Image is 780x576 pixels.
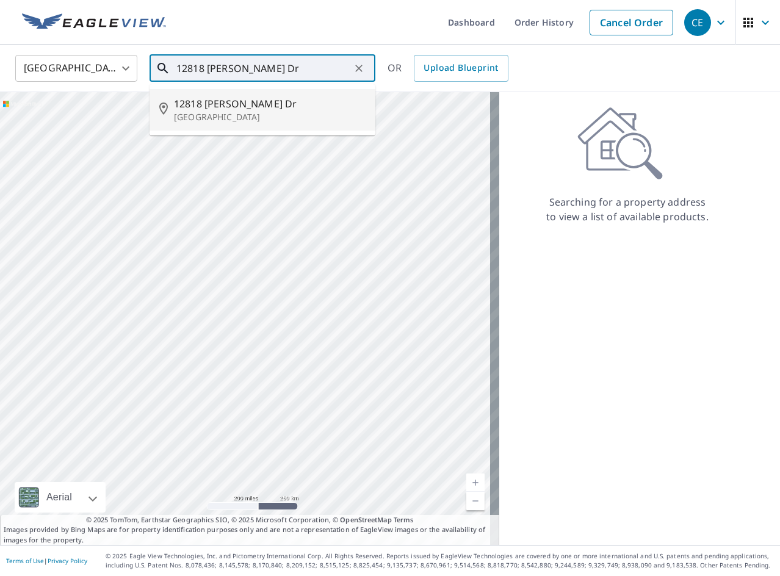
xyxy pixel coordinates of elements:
a: Current Level 5, Zoom Out [466,492,485,510]
p: © 2025 Eagle View Technologies, Inc. and Pictometry International Corp. All Rights Reserved. Repo... [106,552,774,570]
div: OR [388,55,508,82]
a: Current Level 5, Zoom In [466,473,485,492]
img: EV Logo [22,13,166,32]
span: 12818 [PERSON_NAME] Dr [174,96,366,111]
span: Upload Blueprint [424,60,498,76]
a: Terms [394,515,414,524]
input: Search by address or latitude-longitude [176,51,350,85]
span: © 2025 TomTom, Earthstar Geographics SIO, © 2025 Microsoft Corporation, © [86,515,414,525]
a: Terms of Use [6,556,44,565]
p: Searching for a property address to view a list of available products. [546,195,709,224]
a: Cancel Order [590,10,673,35]
div: [GEOGRAPHIC_DATA] [15,51,137,85]
div: Aerial [43,482,76,513]
button: Clear [350,60,367,77]
p: | [6,557,87,564]
div: Aerial [15,482,106,513]
div: CE [684,9,711,36]
a: OpenStreetMap [340,515,391,524]
p: [GEOGRAPHIC_DATA] [174,111,366,123]
a: Privacy Policy [48,556,87,565]
a: Upload Blueprint [414,55,508,82]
